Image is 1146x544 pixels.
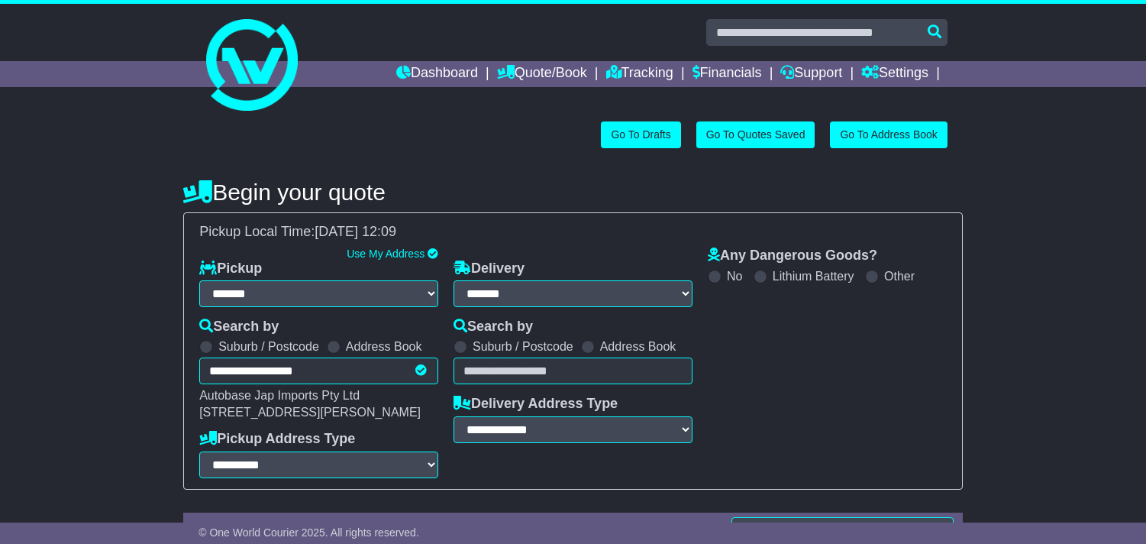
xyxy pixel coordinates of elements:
[600,339,676,354] label: Address Book
[347,248,425,260] a: Use My Address
[692,61,762,87] a: Financials
[473,339,573,354] label: Suburb / Postcode
[884,269,915,283] label: Other
[830,121,947,148] a: Go To Address Book
[601,121,680,148] a: Go To Drafts
[773,269,854,283] label: Lithium Battery
[780,61,842,87] a: Support
[696,121,815,148] a: Go To Quotes Saved
[346,339,422,354] label: Address Book
[218,339,319,354] label: Suburb / Postcode
[199,261,262,277] label: Pickup
[454,396,618,413] label: Delivery Address Type
[192,224,954,241] div: Pickup Local Time:
[727,269,742,283] label: No
[199,389,360,402] span: Autobase Jap Imports Pty Ltd
[454,261,525,277] label: Delivery
[199,526,419,539] span: © One World Courier 2025. All rights reserved.
[199,431,355,448] label: Pickup Address Type
[199,319,279,335] label: Search by
[606,61,673,87] a: Tracking
[199,406,421,419] span: [STREET_ADDRESS][PERSON_NAME]
[861,61,928,87] a: Settings
[731,517,954,544] button: Increase my warranty / insurance cover
[708,248,877,264] label: Any Dangerous Goods?
[315,224,396,239] span: [DATE] 12:09
[396,61,478,87] a: Dashboard
[497,61,587,87] a: Quote/Book
[183,180,963,205] h4: Begin your quote
[454,319,533,335] label: Search by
